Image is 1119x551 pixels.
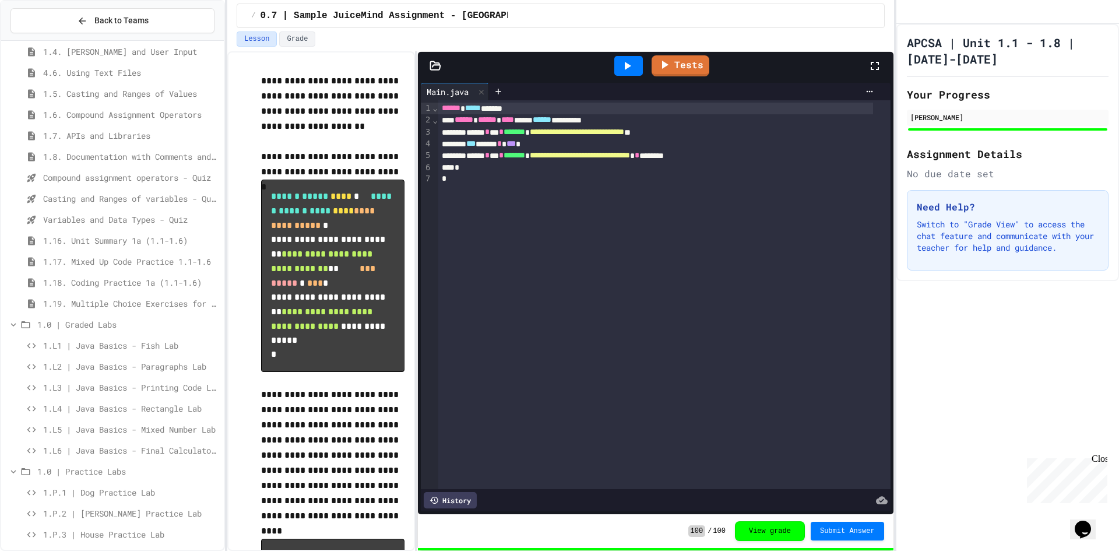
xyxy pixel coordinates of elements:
span: 1.P.1 | Dog Practice Lab [43,486,219,499]
span: 1.17. Mixed Up Code Practice 1.1-1.6 [43,255,219,268]
span: Variables and Data Types - Quiz [43,213,219,226]
span: 1.L3 | Java Basics - Printing Code Lab [43,381,219,394]
div: History [424,492,477,508]
div: Chat with us now!Close [5,5,80,74]
div: 7 [421,173,432,185]
span: Submit Answer [820,527,875,536]
div: 5 [421,150,432,162]
span: 1.18. Coding Practice 1a (1.1-1.6) [43,276,219,289]
button: View grade [735,521,805,541]
div: Main.java [421,86,474,98]
p: Switch to "Grade View" to access the chat feature and communicate with your teacher for help and ... [917,219,1099,254]
button: Lesson [237,31,277,47]
span: Casting and Ranges of variables - Quiz [43,192,219,205]
span: 1.P.2 | [PERSON_NAME] Practice Lab [43,507,219,520]
span: / [708,527,712,536]
span: 100 [713,527,726,536]
span: 1.5. Casting and Ranges of Values [43,87,219,100]
span: 1.19. Multiple Choice Exercises for Unit 1a (1.1-1.6) [43,297,219,310]
span: 1.6. Compound Assignment Operators [43,108,219,121]
div: 2 [421,114,432,126]
div: 4 [421,138,432,150]
span: 1.0 | Graded Labs [37,318,219,331]
h2: Assignment Details [907,146,1109,162]
span: 4.6. Using Text Files [43,66,219,79]
span: 1.16. Unit Summary 1a (1.1-1.6) [43,234,219,247]
span: / [251,11,255,20]
h1: APCSA | Unit 1.1 - 1.8 | [DATE]-[DATE] [907,34,1109,67]
div: [PERSON_NAME] [910,112,1105,122]
span: 0.7 | Sample JuiceMind Assignment - [GEOGRAPHIC_DATA] [260,9,557,23]
span: 100 [688,525,706,537]
div: Main.java [421,83,489,100]
a: Tests [652,55,709,76]
span: 1.0 | Practice Labs [37,465,219,478]
span: 1.4. [PERSON_NAME] and User Input [43,45,219,58]
div: No due date set [907,167,1109,181]
h3: Need Help? [917,200,1099,214]
h2: Your Progress [907,86,1109,103]
span: 1.L1 | Java Basics - Fish Lab [43,339,219,352]
span: Back to Teams [94,15,149,27]
button: Back to Teams [10,8,214,33]
span: 1.L6 | Java Basics - Final Calculator Lab [43,444,219,457]
span: 1.L2 | Java Basics - Paragraphs Lab [43,360,219,373]
span: 1.L5 | Java Basics - Mixed Number Lab [43,423,219,436]
span: 1.L4 | Java Basics - Rectangle Lab [43,402,219,415]
span: Compound assignment operators - Quiz [43,171,219,184]
iframe: chat widget [1022,454,1107,503]
span: 1.8. Documentation with Comments and Preconditions [43,150,219,163]
div: 6 [421,162,432,174]
span: Fold line [432,115,438,125]
div: 1 [421,103,432,114]
iframe: chat widget [1070,504,1107,539]
button: Submit Answer [811,522,884,541]
button: Grade [279,31,315,47]
span: Fold line [432,103,438,113]
span: 1.P.3 | House Practice Lab [43,528,219,541]
span: 1.7. APIs and Libraries [43,129,219,142]
div: 3 [421,127,432,138]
